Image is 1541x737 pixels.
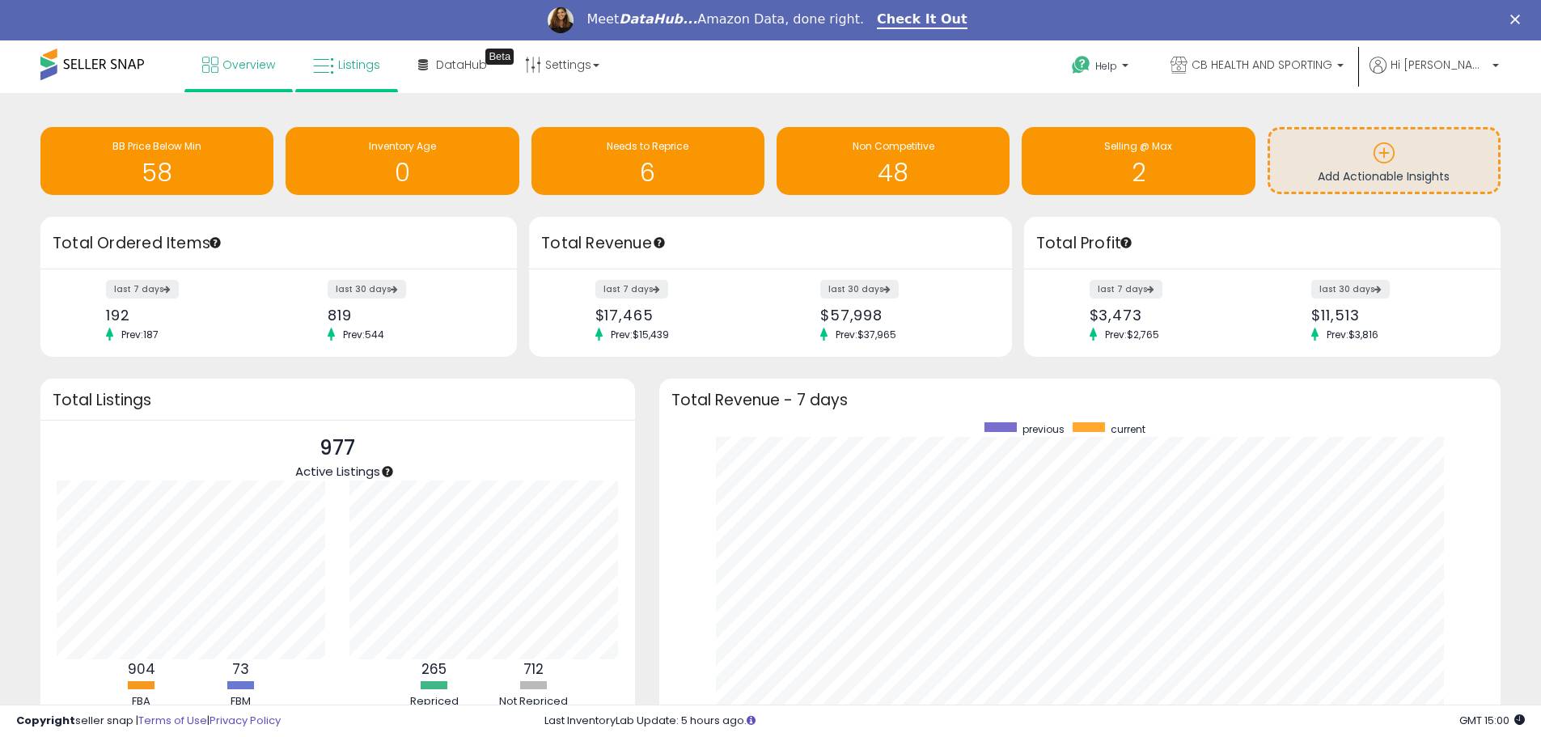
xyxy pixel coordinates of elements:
[1022,127,1255,195] a: Selling @ Max 2
[369,139,436,153] span: Inventory Age
[820,307,984,324] div: $57,998
[1319,328,1386,341] span: Prev: $3,816
[232,659,249,679] b: 73
[335,328,392,341] span: Prev: 544
[544,714,1525,729] div: Last InventoryLab Update: 5 hours ago.
[190,40,287,89] a: Overview
[106,280,179,299] label: last 7 days
[607,139,688,153] span: Needs to Reprice
[1090,280,1162,299] label: last 7 days
[1059,43,1145,93] a: Help
[513,40,612,89] a: Settings
[386,694,483,709] div: Repriced
[1510,15,1526,24] div: Close
[541,232,1000,255] h3: Total Revenue
[652,235,667,250] div: Tooltip anchor
[1104,139,1172,153] span: Selling @ Max
[1022,422,1065,436] span: previous
[747,715,756,726] i: Click here to read more about un-synced listings.
[295,433,380,464] p: 977
[777,127,1010,195] a: Non Competitive 48
[586,11,864,28] div: Meet Amazon Data, done right.
[1095,59,1117,73] span: Help
[106,307,267,324] div: 192
[16,713,75,728] strong: Copyright
[328,280,406,299] label: last 30 days
[112,139,201,153] span: BB Price Below Min
[785,159,1001,186] h1: 48
[1311,307,1472,324] div: $11,513
[16,714,281,729] div: seller snap | |
[877,11,967,29] a: Check It Out
[1391,57,1488,73] span: Hi [PERSON_NAME]
[1370,57,1499,93] a: Hi [PERSON_NAME]
[208,235,222,250] div: Tooltip anchor
[828,328,904,341] span: Prev: $37,965
[286,127,519,195] a: Inventory Age 0
[295,463,380,480] span: Active Listings
[40,127,273,195] a: BB Price Below Min 58
[671,394,1488,406] h3: Total Revenue - 7 days
[1071,55,1091,75] i: Get Help
[485,694,582,709] div: Not Repriced
[49,159,265,186] h1: 58
[222,57,275,73] span: Overview
[93,694,190,709] div: FBA
[1158,40,1356,93] a: CB HEALTH AND SPORTING
[406,40,499,89] a: DataHub
[603,328,677,341] span: Prev: $15,439
[1097,328,1167,341] span: Prev: $2,765
[1119,235,1133,250] div: Tooltip anchor
[595,280,668,299] label: last 7 days
[540,159,756,186] h1: 6
[1036,232,1488,255] h3: Total Profit
[193,694,290,709] div: FBM
[210,713,281,728] a: Privacy Policy
[301,40,392,89] a: Listings
[1311,280,1390,299] label: last 30 days
[1270,129,1498,192] a: Add Actionable Insights
[294,159,510,186] h1: 0
[53,232,505,255] h3: Total Ordered Items
[853,139,934,153] span: Non Competitive
[138,713,207,728] a: Terms of Use
[820,280,899,299] label: last 30 days
[595,307,759,324] div: $17,465
[1030,159,1247,186] h1: 2
[338,57,380,73] span: Listings
[1192,57,1332,73] span: CB HEALTH AND SPORTING
[619,11,697,27] i: DataHub...
[1318,168,1450,184] span: Add Actionable Insights
[421,659,447,679] b: 265
[1111,422,1145,436] span: current
[1459,713,1525,728] span: 2025-09-8 15:00 GMT
[548,7,574,33] img: Profile image for Georgie
[53,394,623,406] h3: Total Listings
[128,659,155,679] b: 904
[1090,307,1251,324] div: $3,473
[113,328,167,341] span: Prev: 187
[380,464,395,479] div: Tooltip anchor
[328,307,489,324] div: 819
[523,659,544,679] b: 712
[485,49,514,65] div: Tooltip anchor
[436,57,487,73] span: DataHub
[531,127,764,195] a: Needs to Reprice 6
